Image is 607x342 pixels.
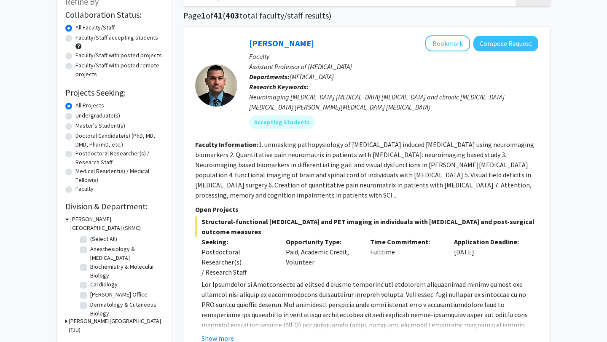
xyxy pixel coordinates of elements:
[213,10,223,21] span: 41
[249,51,538,61] p: Faculty
[286,237,357,247] p: Opportunity Type:
[75,61,162,79] label: Faculty/Staff with posted remote projects
[75,101,104,110] label: All Projects
[201,247,273,277] div: Postdoctoral Researcher(s) / Research Staff
[65,10,162,20] h2: Collaboration Status:
[65,88,162,98] h2: Projects Seeking:
[75,131,162,149] label: Doctoral Candidate(s) (PhD, MD, DMD, PharmD, etc.)
[75,33,158,42] label: Faculty/Staff accepting students
[195,216,538,237] span: Structural-functional [MEDICAL_DATA] and PET imaging in individuals with [MEDICAL_DATA] and post-...
[249,92,538,112] div: Neuroimaging [MEDICAL_DATA] [MEDICAL_DATA] [MEDICAL_DATA] and chronic [MEDICAL_DATA] [MEDICAL_DAT...
[448,237,532,277] div: [DATE]
[65,201,162,211] h2: Division & Department:
[249,61,538,72] p: Assistant Professor of [MEDICAL_DATA]
[75,51,162,60] label: Faculty/Staff with posted projects
[364,237,448,277] div: Fulltime
[90,300,160,318] label: Dermatology & Cutaneous Biology
[75,167,162,184] label: Medical Resident(s) / Medical Fellow(s)
[75,149,162,167] label: Postdoctoral Researcher(s) / Research Staff
[249,83,309,91] b: Research Keywords:
[201,237,273,247] p: Seeking:
[75,111,120,120] label: Undergraduate(s)
[195,140,534,199] fg-read-more: 1. unmasking pathopysiology of [MEDICAL_DATA] induced [MEDICAL_DATA] using neuroimaging biomarker...
[6,304,36,336] iframe: Chat
[90,290,148,299] label: [PERSON_NAME] Office
[90,262,160,280] label: Biochemistry & Molecular Biology
[90,280,118,289] label: Cardiology
[201,10,206,21] span: 1
[69,317,162,334] h3: [PERSON_NAME][GEOGRAPHIC_DATA] (TJU)
[290,72,334,81] span: [MEDICAL_DATA]
[70,215,162,232] h3: [PERSON_NAME][GEOGRAPHIC_DATA] (SKMC)
[90,245,160,262] label: Anesthesiology & [MEDICAL_DATA]
[226,10,239,21] span: 403
[279,237,364,277] div: Paid, Academic Credit, Volunteer
[90,235,117,243] label: (Select All)
[75,121,125,130] label: Master's Student(s)
[183,11,550,21] h1: Page of ( total faculty/staff results)
[425,35,470,51] button: Add Mahdi Alizedah to Bookmarks
[75,23,115,32] label: All Faculty/Staff
[75,184,94,193] label: Faculty
[195,204,538,214] p: Open Projects
[454,237,526,247] p: Application Deadline:
[249,115,315,129] mat-chip: Accepting Students
[249,38,314,48] a: [PERSON_NAME]
[473,36,538,51] button: Compose Request to Mahdi Alizedah
[249,72,290,81] b: Departments:
[370,237,442,247] p: Time Commitment:
[195,140,258,149] b: Faculty Information:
